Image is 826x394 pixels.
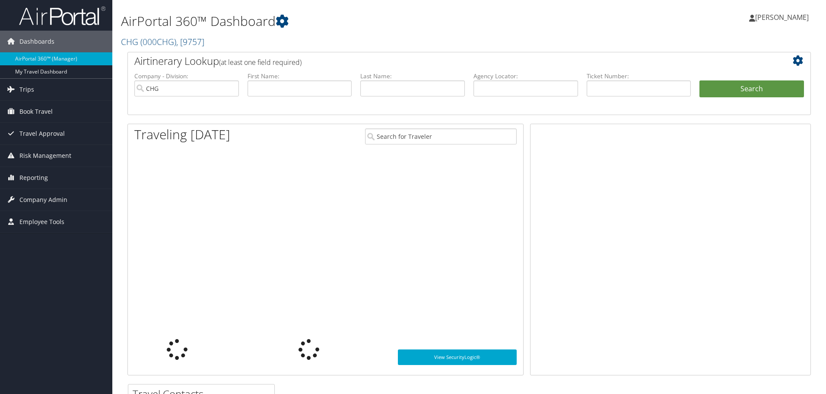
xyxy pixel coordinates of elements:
[19,167,48,189] span: Reporting
[755,13,809,22] span: [PERSON_NAME]
[19,189,67,211] span: Company Admin
[134,72,239,80] label: Company - Division:
[134,125,230,144] h1: Traveling [DATE]
[134,54,747,68] h2: Airtinerary Lookup
[699,80,804,98] button: Search
[248,72,352,80] label: First Name:
[19,31,54,52] span: Dashboards
[19,6,105,26] img: airportal-logo.png
[587,72,691,80] label: Ticket Number:
[121,36,204,48] a: CHG
[19,145,71,167] span: Risk Management
[19,123,65,144] span: Travel Approval
[219,58,302,67] span: (at least one field required)
[19,211,64,233] span: Employee Tools
[365,128,517,144] input: Search for Traveler
[140,36,176,48] span: ( 000CHG )
[473,72,578,80] label: Agency Locator:
[749,4,817,30] a: [PERSON_NAME]
[19,101,53,122] span: Book Travel
[360,72,465,80] label: Last Name:
[176,36,204,48] span: , [ 9757 ]
[398,349,517,365] a: View SecurityLogic®
[19,79,34,100] span: Trips
[121,12,585,30] h1: AirPortal 360™ Dashboard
